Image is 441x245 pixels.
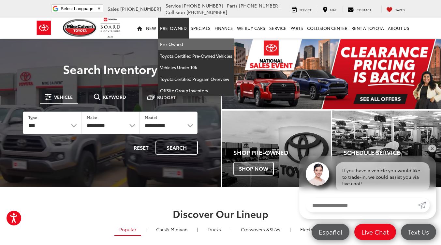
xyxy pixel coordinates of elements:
span: Shop Now [233,162,274,176]
label: Make [87,115,97,120]
span: Contact [357,8,371,12]
img: Agent profile photo [306,162,329,186]
a: Text Us [401,224,436,240]
a: Trucks [203,224,226,235]
img: Toyota [32,17,56,38]
span: Service [166,2,181,9]
span: Collision [166,9,185,15]
a: Pre-Owned [158,18,189,38]
a: Service [287,6,316,12]
a: Map [318,6,341,12]
span: Parts [227,2,238,9]
a: Toyota Certified Pre-Owned Vehicles [158,50,234,62]
a: Contact [343,6,376,12]
span: Select Language [61,6,93,11]
span: Text Us [405,228,432,236]
label: Model [145,115,157,120]
a: OffSite Group Inventory [158,85,234,96]
label: Type [28,115,37,120]
h2: Discover Our Lineup [35,208,406,219]
span: Map [330,8,336,12]
div: If you have a vehicle you would like to trade-in, we could assist you via live chat! [336,162,430,191]
span: & Minivan [166,226,188,233]
a: Schedule Service Schedule Now [332,111,441,187]
a: WE BUY CARS [235,18,267,38]
h4: Schedule Service [344,149,441,156]
a: Español [312,224,349,240]
a: Service [267,18,288,38]
a: Pre-Owned [158,38,234,50]
img: Mike Calvert Toyota [63,19,97,37]
a: Rent a Toyota [349,18,386,38]
span: Budget [157,95,176,100]
span: Service [300,8,312,12]
span: Live Chat [358,228,392,236]
span: [PHONE_NUMBER] [239,2,280,9]
span: [PHONE_NUMBER] [186,9,227,15]
a: My Saved Vehicles [381,6,410,12]
span: ▼ [97,6,101,11]
a: Live Chat [354,224,396,240]
li: | [144,226,148,233]
a: About Us [386,18,411,38]
a: Cars [151,224,193,235]
span: Sales [108,6,119,12]
a: Toyota Certified Program Overview [158,73,234,85]
span: Español [316,228,345,236]
h3: Search Inventory [14,62,207,75]
li: | [196,226,200,233]
div: Toyota [332,111,441,187]
a: Shop Pre-Owned Shop Now [222,111,331,187]
a: Parts [288,18,305,38]
a: Home [135,18,144,38]
a: Submit [418,198,430,212]
a: Collision Center [305,18,349,38]
a: Finance [213,18,235,38]
li: | [288,226,292,233]
a: SUVs [236,224,285,235]
a: New [144,18,158,38]
span: Saved [395,8,405,12]
button: Search [155,141,198,155]
div: Toyota [222,111,331,187]
a: Electrified [295,224,327,235]
a: Vehicles Under 10k [158,62,234,73]
span: Crossovers & [241,226,270,233]
input: Enter your message [306,198,418,212]
a: Select Language​ [61,6,101,11]
a: Specials [189,18,213,38]
button: Reset [128,141,154,155]
h4: Shop Pre-Owned [233,149,331,156]
span: [PHONE_NUMBER] [120,6,161,12]
a: Popular [114,224,141,236]
span: Keyword [103,95,126,99]
span: [PHONE_NUMBER] [182,2,223,9]
li: | [229,226,233,233]
span: Vehicle [54,95,73,99]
